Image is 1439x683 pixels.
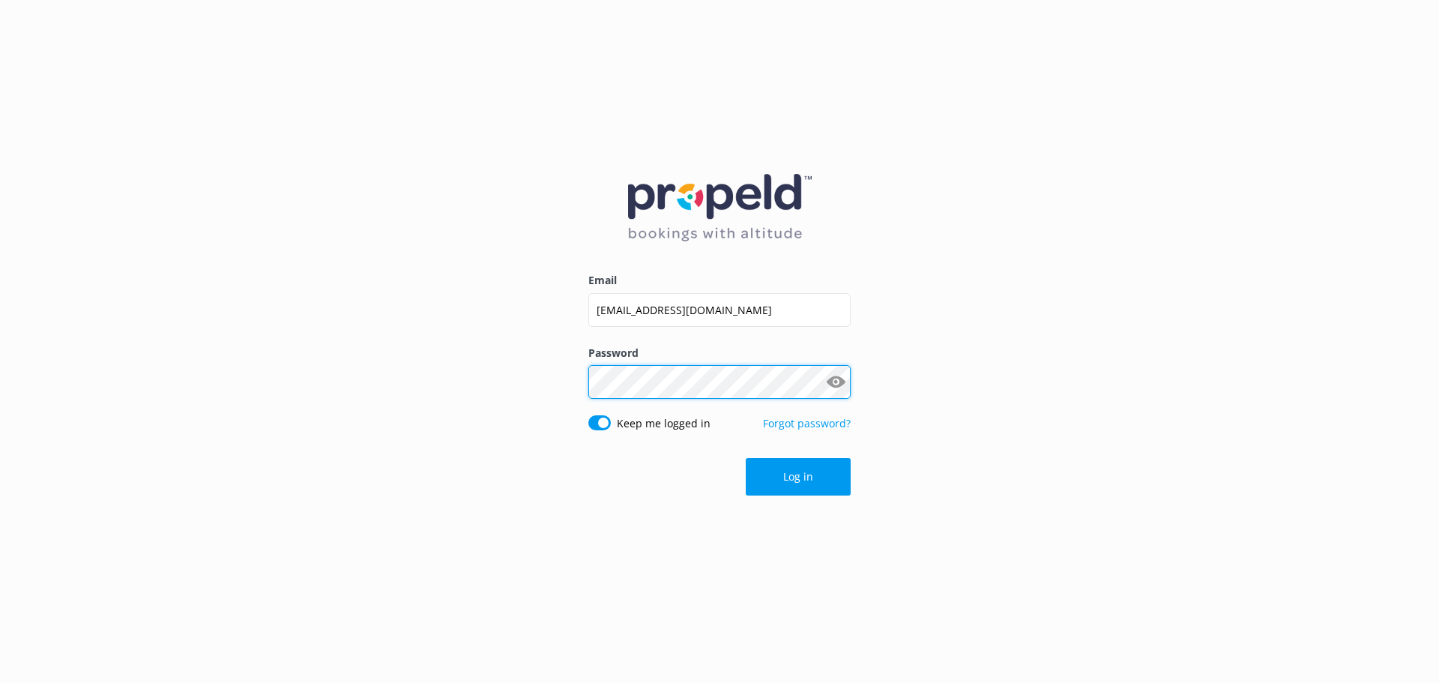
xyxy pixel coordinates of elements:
a: Forgot password? [763,416,851,430]
button: Log in [746,458,851,496]
input: user@emailaddress.com [588,293,851,327]
label: Keep me logged in [617,415,711,432]
label: Email [588,272,851,289]
label: Password [588,345,851,361]
img: 12-1677471078.png [628,174,812,242]
button: Show password [821,367,851,397]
